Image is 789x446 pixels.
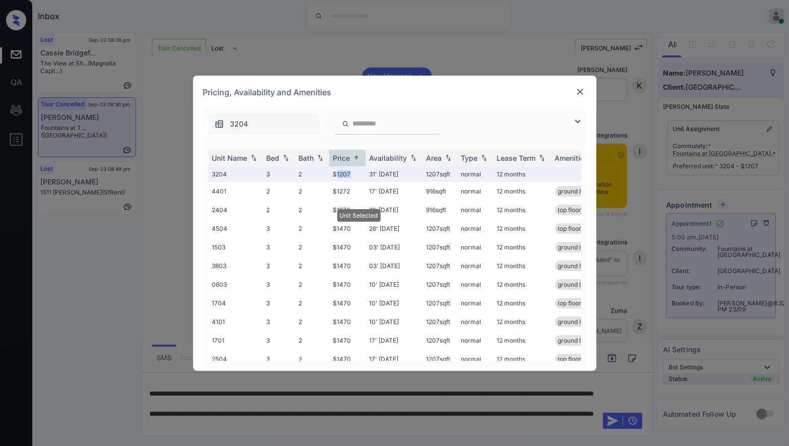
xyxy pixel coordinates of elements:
td: 1207 sqft [422,350,457,368]
td: 1207 sqft [422,257,457,275]
td: 2504 [208,350,263,368]
td: 3 [263,312,295,331]
div: Lease Term [497,154,536,162]
td: 916 sqft [422,201,457,219]
td: $1470 [329,238,366,257]
img: icon-zuma [214,119,224,129]
td: normal [457,201,493,219]
div: Area [427,154,442,162]
span: top floor [558,355,582,363]
td: 4101 [208,312,263,331]
td: $1272 [329,201,366,219]
td: 1207 sqft [422,294,457,312]
td: 2 [295,201,329,219]
td: 12 months [493,257,551,275]
img: icon-zuma [342,119,349,129]
td: 3803 [208,257,263,275]
td: 0603 [208,275,263,294]
td: 3 [263,238,295,257]
td: 3 [263,275,295,294]
td: 12 months [493,201,551,219]
td: $1207 [329,166,366,182]
div: Bath [299,154,314,162]
td: 1207 sqft [422,275,457,294]
td: 1207 sqft [422,331,457,350]
td: $1470 [329,331,366,350]
span: top floor [558,299,582,307]
td: 2 [295,257,329,275]
td: 17' [DATE] [366,182,422,201]
td: normal [457,166,493,182]
img: sorting [443,154,453,161]
td: 3 [263,166,295,182]
td: 1503 [208,238,263,257]
td: 3 [263,331,295,350]
td: normal [457,294,493,312]
td: 2 [295,350,329,368]
td: 10' [DATE] [366,275,422,294]
td: normal [457,182,493,201]
td: 12 months [493,166,551,182]
td: normal [457,219,493,238]
div: Bed [267,154,280,162]
img: sorting [479,154,489,161]
td: 12 months [493,350,551,368]
td: 3 [263,257,295,275]
img: sorting [249,154,259,161]
td: normal [457,275,493,294]
span: ground level [558,243,593,251]
td: 12 months [493,182,551,201]
td: 3 [263,294,295,312]
td: $1470 [329,312,366,331]
div: Unit Name [212,154,248,162]
td: 2 [295,219,329,238]
td: 1207 sqft [422,312,457,331]
td: 03' [DATE] [366,257,422,275]
td: 2 [295,275,329,294]
span: top floor [558,206,582,214]
span: ground level [558,337,593,344]
td: $1470 [329,294,366,312]
td: $1470 [329,350,366,368]
span: ground level [558,281,593,288]
img: close [575,87,585,97]
td: 26' [DATE] [366,219,422,238]
td: 2 [295,312,329,331]
td: 1207 sqft [422,219,457,238]
div: Amenities [555,154,589,162]
td: 17' [DATE] [366,331,422,350]
img: sorting [351,154,361,162]
td: 2 [295,294,329,312]
td: 12 months [493,275,551,294]
td: normal [457,350,493,368]
td: 31' [DATE] [366,166,422,182]
td: normal [457,238,493,257]
td: 03' [DATE] [366,238,422,257]
td: 1704 [208,294,263,312]
td: $1470 [329,275,366,294]
td: $1470 [329,219,366,238]
div: Availability [370,154,407,162]
td: 4504 [208,219,263,238]
td: 2404 [208,201,263,219]
td: 3 [263,350,295,368]
span: top floor [558,225,582,232]
td: 12 months [493,294,551,312]
td: 2 [295,331,329,350]
td: 2 [263,201,295,219]
td: 1207 sqft [422,238,457,257]
td: 2 [295,166,329,182]
td: 17' [DATE] [366,350,422,368]
div: Pricing, Availability and Amenities [193,76,596,109]
td: 3204 [208,166,263,182]
td: normal [457,312,493,331]
td: 12 months [493,219,551,238]
img: sorting [281,154,291,161]
td: 10' [DATE] [366,294,422,312]
td: normal [457,331,493,350]
td: 1207 sqft [422,166,457,182]
td: normal [457,257,493,275]
td: 3 [263,219,295,238]
span: ground level [558,262,593,270]
td: 2 [295,238,329,257]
